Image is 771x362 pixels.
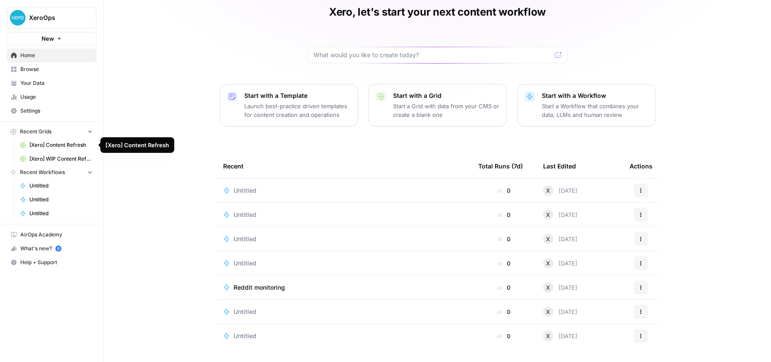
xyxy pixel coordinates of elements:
[7,62,96,76] a: Browse
[20,65,93,73] span: Browse
[630,154,653,178] div: Actions
[42,34,54,43] span: New
[7,255,96,269] button: Help + Support
[20,107,93,115] span: Settings
[20,93,93,101] span: Usage
[7,48,96,62] a: Home
[16,193,96,207] a: Untitled
[7,104,96,118] a: Settings
[393,102,499,119] p: Start a Grid with data from your CMS or create a blank one
[29,13,81,22] span: XeroOps
[20,259,93,266] span: Help + Support
[478,283,529,292] div: 0
[329,5,546,19] h1: Xero, let's start your next content workflow
[20,168,65,176] span: Recent Workflows
[7,76,96,90] a: Your Data
[223,259,464,268] a: Untitled
[543,185,577,196] div: [DATE]
[16,207,96,220] a: Untitled
[7,90,96,104] a: Usage
[517,84,656,126] button: Start with a WorkflowStart a Workflow that combines your data, LLMs and human review
[546,235,550,243] span: X
[478,332,529,340] div: 0
[478,186,529,195] div: 0
[546,307,550,316] span: X
[16,138,96,152] a: [Xero] Content Refresh
[543,331,577,341] div: [DATE]
[29,196,93,204] span: Untitled
[543,258,577,268] div: [DATE]
[314,51,551,59] input: What would you like to create today?
[546,283,550,292] span: X
[57,246,59,251] text: 5
[223,154,464,178] div: Recent
[478,154,523,178] div: Total Runs (7d)
[20,231,93,239] span: AirOps Academy
[543,210,577,220] div: [DATE]
[546,259,550,268] span: X
[546,332,550,340] span: X
[20,128,51,136] span: Recent Grids
[234,186,256,195] span: Untitled
[16,152,96,166] a: [Xero] WIP Content Refresh
[7,7,96,29] button: Workspace: XeroOps
[20,79,93,87] span: Your Data
[543,307,577,317] div: [DATE]
[55,246,61,252] a: 5
[7,166,96,179] button: Recent Workflows
[478,259,529,268] div: 0
[478,235,529,243] div: 0
[234,283,285,292] span: Reddit monitoring
[393,91,499,100] p: Start with a Grid
[220,84,358,126] button: Start with a TemplateLaunch best-practice driven templates for content creation and operations
[7,32,96,45] button: New
[7,125,96,138] button: Recent Grids
[223,332,464,340] a: Untitled
[223,186,464,195] a: Untitled
[223,307,464,316] a: Untitled
[234,259,256,268] span: Untitled
[29,182,93,190] span: Untitled
[244,91,351,100] p: Start with a Template
[16,179,96,193] a: Untitled
[223,235,464,243] a: Untitled
[29,155,93,163] span: [Xero] WIP Content Refresh
[234,332,256,340] span: Untitled
[546,186,550,195] span: X
[368,84,507,126] button: Start with a GridStart a Grid with data from your CMS or create a blank one
[223,283,464,292] a: Reddit monitoring
[543,154,576,178] div: Last Edited
[234,307,256,316] span: Untitled
[542,91,648,100] p: Start with a Workflow
[29,141,93,149] span: [Xero] Content Refresh
[546,210,550,219] span: X
[478,307,529,316] div: 0
[234,210,256,219] span: Untitled
[20,52,93,59] span: Home
[542,102,648,119] p: Start a Workflow that combines your data, LLMs and human review
[7,228,96,242] a: AirOps Academy
[234,235,256,243] span: Untitled
[478,210,529,219] div: 0
[10,10,26,26] img: XeroOps Logo
[223,210,464,219] a: Untitled
[543,234,577,244] div: [DATE]
[543,282,577,293] div: [DATE]
[29,210,93,217] span: Untitled
[244,102,351,119] p: Launch best-practice driven templates for content creation and operations
[7,242,96,255] div: What's new?
[7,242,96,255] button: What's new? 5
